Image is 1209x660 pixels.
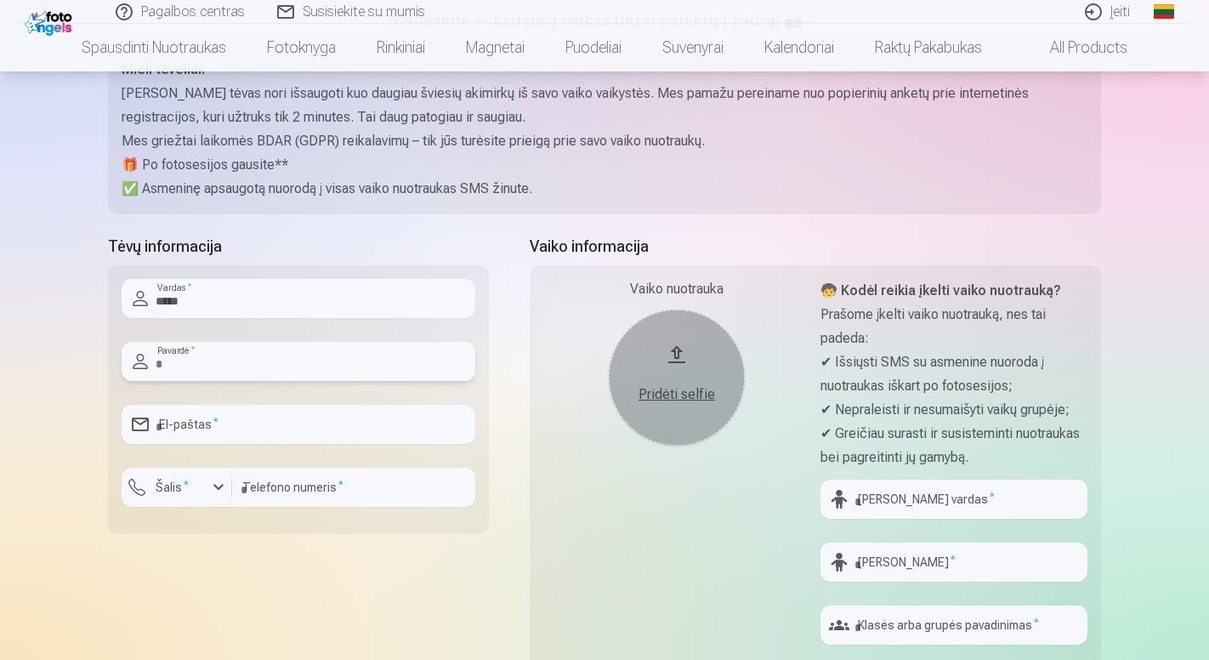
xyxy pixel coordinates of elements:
[744,24,854,71] a: Kalendoriai
[122,82,1087,129] p: [PERSON_NAME] tėvas nori išsaugoti kuo daugiau šviesių akimirkų iš savo vaiko vaikystės. Mes pama...
[820,398,1087,422] p: ✔ Nepraleisti ir nesumaišyti vaikų grupėje;
[247,24,356,71] a: Fotoknyga
[626,384,728,405] div: Pridėti selfie
[446,24,545,71] a: Magnetai
[545,24,642,71] a: Puodeliai
[543,279,810,299] div: Vaiko nuotrauka
[820,282,1061,299] strong: 🧒 Kodėl reikia įkelti vaiko nuotrauką?
[108,235,489,259] h5: Tėvų informacija
[609,310,745,446] button: Pridėti selfie
[122,153,1087,177] p: 🎁 Po fotosesijos gausite**
[25,7,77,36] img: /fa1
[122,177,1087,201] p: ✅ Asmeninę apsaugotą nuorodą į visas vaiko nuotraukas SMS žinute.
[356,24,446,71] a: Rinkiniai
[122,468,232,507] button: Šalis*
[530,235,1101,259] h5: Vaiko informacija
[61,24,247,71] a: Spausdinti nuotraukas
[820,303,1087,350] p: Prašome įkelti vaiko nuotrauką, nes tai padeda:
[820,422,1087,469] p: ✔ Greičiau surasti ir susisteminti nuotraukas bei pagreitinti jų gamybą.
[820,350,1087,398] p: ✔ Išsiųsti SMS su asmenine nuoroda į nuotraukas iškart po fotosesijos;
[122,129,1087,153] p: Mes griežtai laikomės BDAR (GDPR) reikalavimų – tik jūs turėsite prieigą prie savo vaiko nuotraukų.
[854,24,1002,71] a: Raktų pakabukas
[642,24,744,71] a: Suvenyrai
[1002,24,1148,71] a: All products
[149,479,196,496] label: Šalis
